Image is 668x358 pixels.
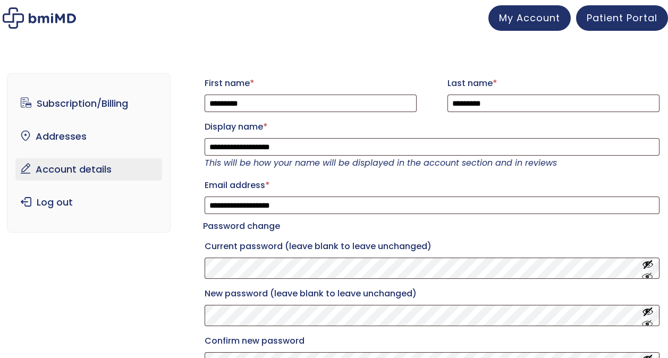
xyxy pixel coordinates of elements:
a: My Account [488,5,571,31]
label: Email address [205,177,659,194]
a: Log out [15,191,162,214]
label: Display name [205,118,659,135]
label: Current password (leave blank to leave unchanged) [205,238,659,255]
a: Account details [15,158,162,181]
a: Patient Portal [576,5,668,31]
nav: Account pages [7,73,171,233]
span: My Account [499,11,560,24]
a: Subscription/Billing [15,92,162,115]
label: First name [205,75,417,92]
label: New password (leave blank to leave unchanged) [205,285,659,302]
img: My account [3,7,76,29]
em: This will be how your name will be displayed in the account section and in reviews [205,157,557,169]
label: Last name [447,75,659,92]
button: Show password [642,259,654,278]
button: Show password [642,306,654,326]
a: Addresses [15,125,162,148]
legend: Password change [203,219,280,234]
span: Patient Portal [587,11,657,24]
label: Confirm new password [205,333,659,350]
